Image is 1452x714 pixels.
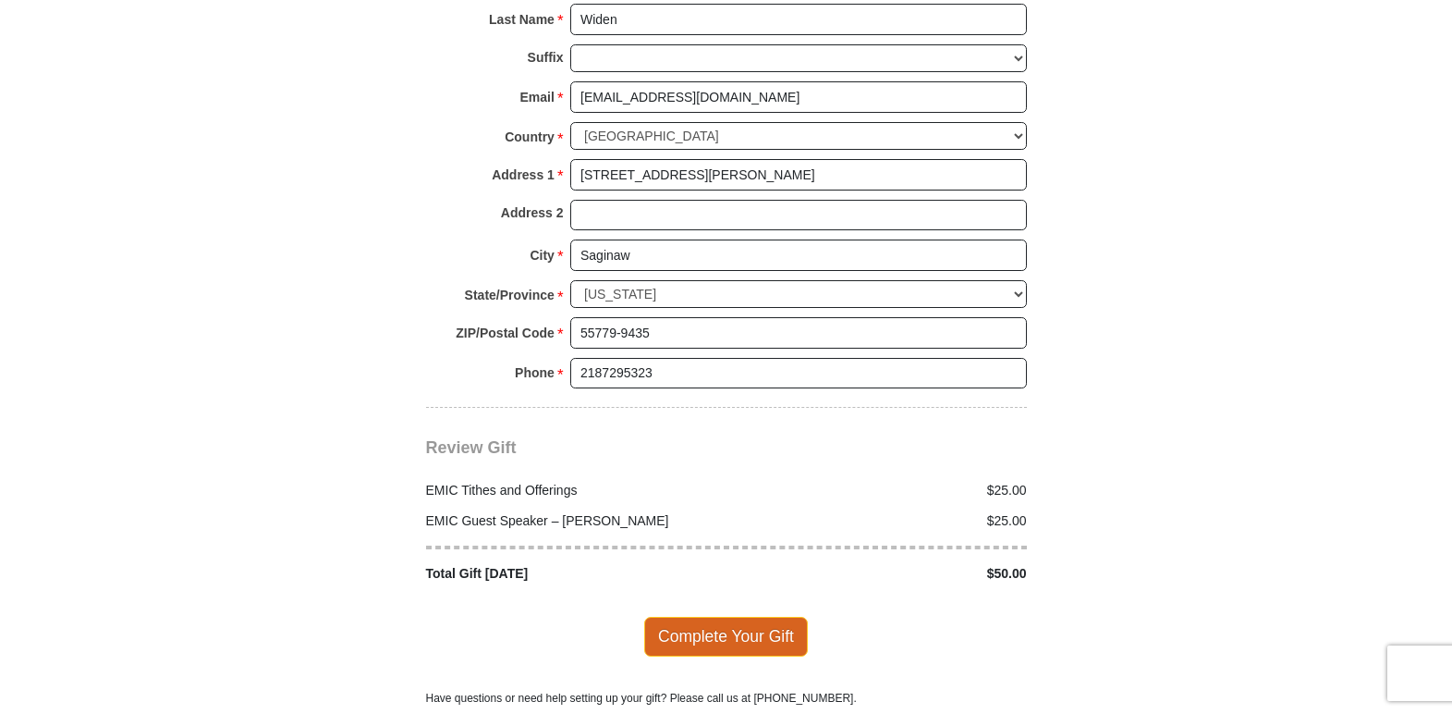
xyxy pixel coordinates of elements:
strong: Email [520,84,555,110]
span: Complete Your Gift [644,617,808,656]
strong: Address 2 [501,200,564,226]
strong: Country [505,124,555,150]
strong: City [530,242,554,268]
p: Have questions or need help setting up your gift? Please call us at [PHONE_NUMBER]. [426,690,1027,707]
strong: ZIP/Postal Code [456,320,555,346]
strong: Address 1 [492,162,555,188]
div: $25.00 [726,481,1037,500]
span: Review Gift [426,438,517,457]
div: EMIC Tithes and Offerings [416,481,726,500]
div: $25.00 [726,511,1037,531]
div: Total Gift [DATE] [416,564,726,584]
strong: Phone [515,360,555,386]
strong: Last Name [489,6,555,32]
div: $50.00 [726,564,1037,584]
strong: Suffix [528,44,564,70]
strong: State/Province [465,282,555,308]
div: EMIC Guest Speaker – [PERSON_NAME] [416,511,726,531]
